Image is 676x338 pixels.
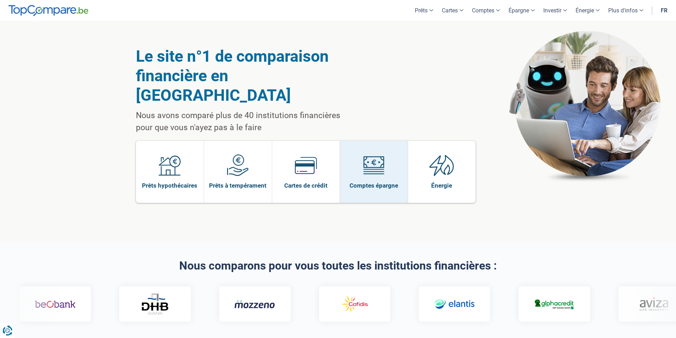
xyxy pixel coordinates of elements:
[9,5,88,16] img: TopCompare
[136,141,204,203] a: Prêts hypothécaires Prêts hypothécaires
[136,46,358,105] h1: Le site n°1 de comparaison financière en [GEOGRAPHIC_DATA]
[209,182,266,189] span: Prêts à tempérament
[159,154,181,176] img: Prêts hypothécaires
[136,110,358,134] p: Nous avons comparé plus de 40 institutions financières pour que vous n'ayez pas à le faire
[233,300,274,309] img: Mozzeno
[227,154,249,176] img: Prêts à tempérament
[136,260,540,272] h2: Nous comparons pour vous toutes les institutions financières :
[433,294,474,315] img: Elantis
[431,182,452,189] span: Énergie
[533,298,573,310] img: Alphacredit
[284,182,328,189] span: Cartes de crédit
[340,141,408,203] a: Comptes épargne Comptes épargne
[295,154,317,176] img: Cartes de crédit
[363,154,385,176] img: Comptes épargne
[204,141,272,203] a: Prêts à tempérament Prêts à tempérament
[350,182,398,189] span: Comptes épargne
[140,293,168,315] img: DHB Bank
[34,294,75,315] img: Beobank
[272,141,340,203] a: Cartes de crédit Cartes de crédit
[333,294,374,315] img: Cofidis
[429,154,454,176] img: Énergie
[142,182,197,189] span: Prêts hypothécaires
[408,141,476,203] a: Énergie Énergie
